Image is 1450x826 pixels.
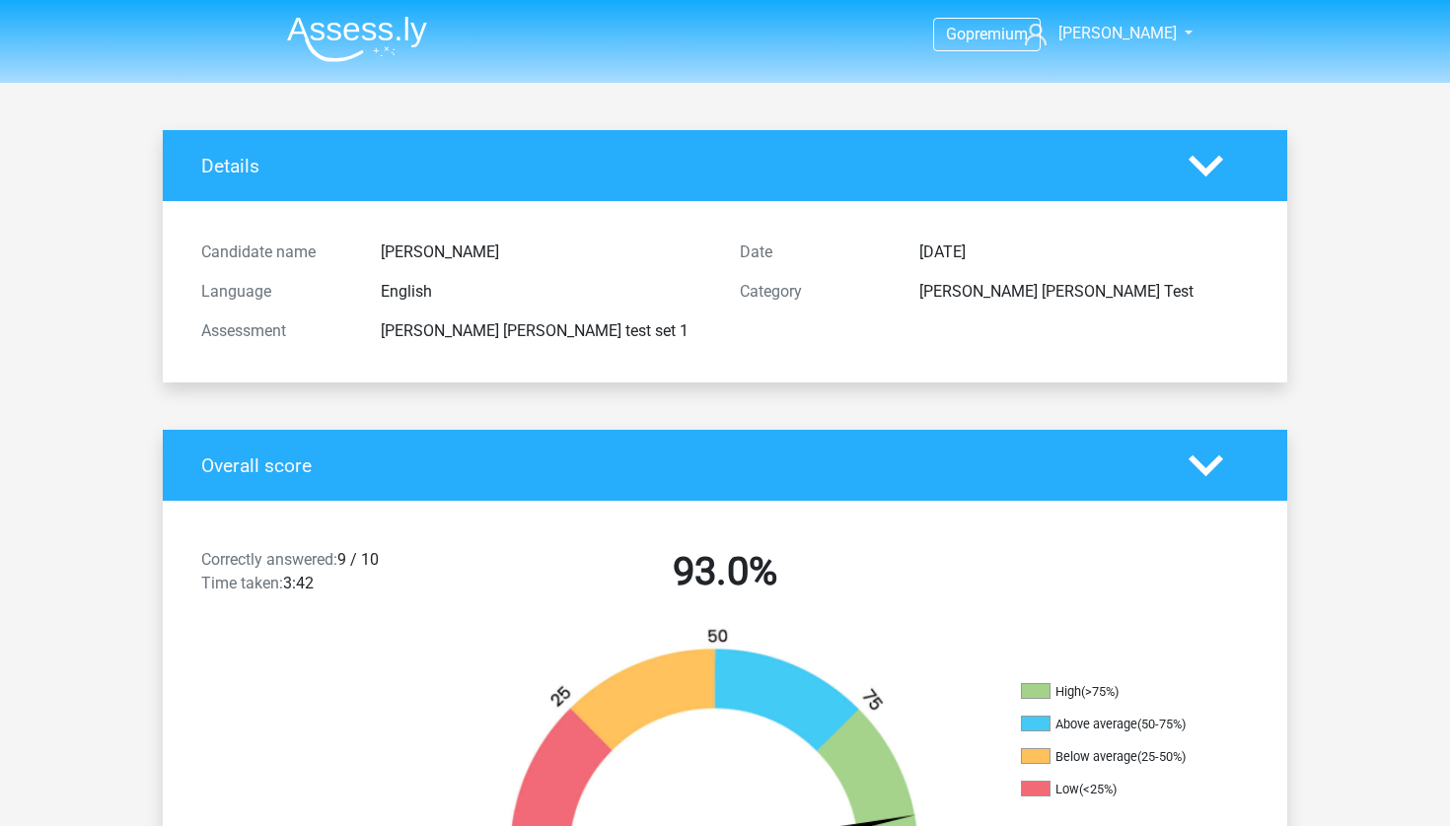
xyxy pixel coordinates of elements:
[471,548,979,595] h2: 93.0%
[201,155,1159,177] h4: Details
[1021,683,1218,701] li: High
[201,454,1159,477] h4: Overall score
[725,241,905,264] div: Date
[186,280,366,304] div: Language
[186,241,366,264] div: Candidate name
[186,319,366,343] div: Assessment
[1081,684,1119,699] div: (>75%)
[201,550,337,569] span: Correctly answered:
[1021,781,1218,798] li: Low
[1137,717,1186,731] div: (50-75%)
[186,548,456,603] div: 9 / 10 3:42
[1058,24,1177,42] span: [PERSON_NAME]
[946,25,966,43] span: Go
[1021,716,1218,733] li: Above average
[725,280,905,304] div: Category
[934,21,1040,47] a: Gopremium
[1021,748,1218,766] li: Below average
[366,280,725,304] div: English
[905,280,1264,304] div: [PERSON_NAME] [PERSON_NAME] Test
[366,241,725,264] div: [PERSON_NAME]
[1137,749,1186,764] div: (25-50%)
[966,25,1028,43] span: premium
[905,241,1264,264] div: [DATE]
[366,319,725,343] div: [PERSON_NAME] [PERSON_NAME] test set 1
[201,574,283,592] span: Time taken:
[1017,22,1179,45] a: [PERSON_NAME]
[1079,782,1117,796] div: (<25%)
[287,16,427,62] img: Assessly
